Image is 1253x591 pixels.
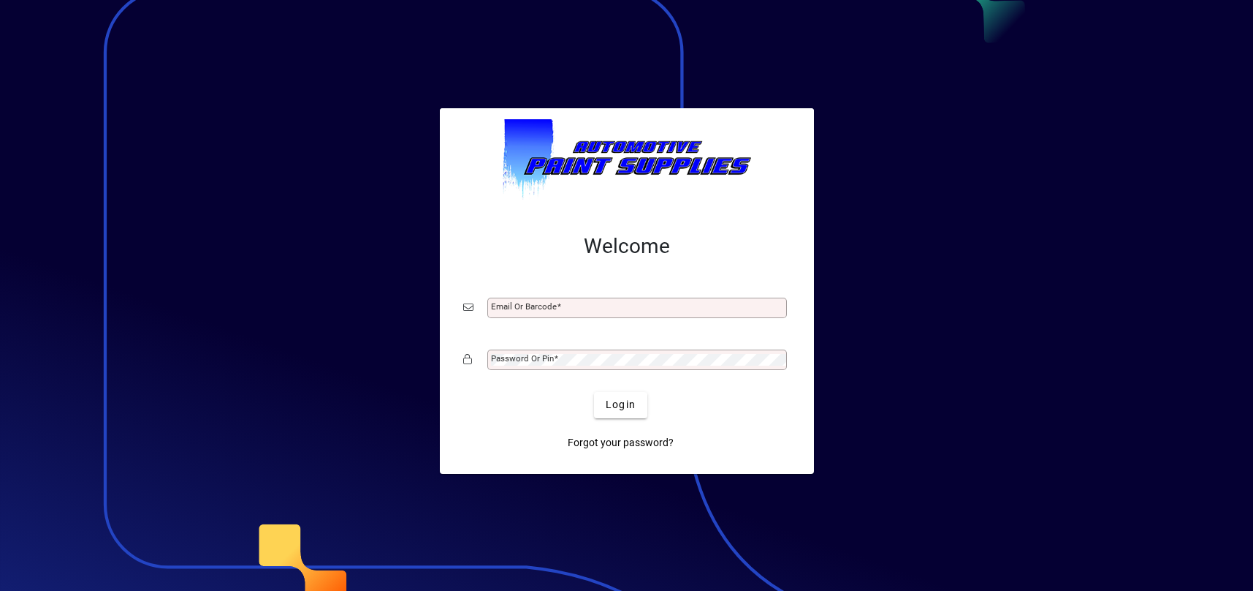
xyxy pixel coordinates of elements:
h2: Welcome [463,234,791,259]
span: Forgot your password? [568,435,674,451]
mat-label: Email or Barcode [491,301,557,312]
mat-label: Password or Pin [491,353,554,364]
a: Forgot your password? [562,430,679,456]
span: Login [606,397,636,413]
button: Login [594,392,647,418]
